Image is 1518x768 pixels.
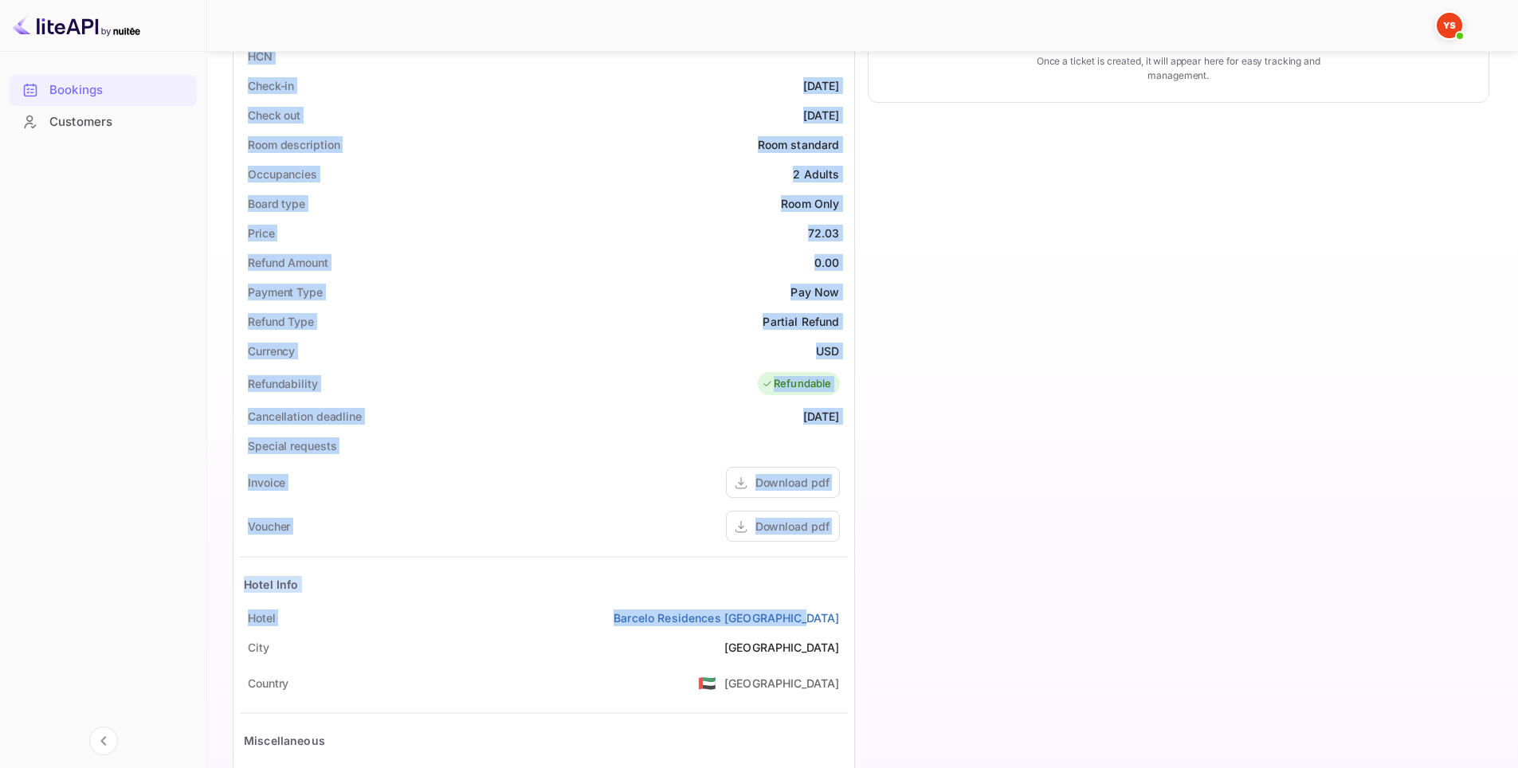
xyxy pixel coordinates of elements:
a: Bookings [10,75,197,104]
div: USD [816,343,839,359]
div: [DATE] [803,107,840,123]
div: Price [248,225,275,241]
span: United States [698,668,716,697]
div: 72.03 [808,225,840,241]
div: Special requests [248,437,336,454]
div: Payment Type [248,284,323,300]
div: Cancellation deadline [248,408,362,425]
div: [GEOGRAPHIC_DATA] [724,639,840,656]
div: 2 Adults [793,166,839,182]
div: Bookings [49,81,189,100]
div: HCN [248,48,273,65]
div: Occupancies [248,166,317,182]
div: [DATE] [803,408,840,425]
div: Invoice [248,474,285,491]
div: Refundable [762,376,832,392]
div: Country [248,675,288,692]
div: Hotel Info [244,576,299,593]
div: Pay Now [790,284,839,300]
div: Download pdf [755,518,830,535]
div: Currency [248,343,295,359]
div: Refund Type [248,313,314,330]
div: Voucher [248,518,290,535]
div: Check-in [248,77,294,94]
div: Customers [49,113,189,131]
div: Partial Refund [763,313,839,330]
div: Miscellaneous [244,732,325,749]
div: Check out [248,107,300,123]
a: Barcelo Residences [GEOGRAPHIC_DATA] [614,609,839,626]
div: Refundability [248,375,318,392]
div: Room standard [758,136,840,153]
a: Customers [10,107,197,136]
div: [GEOGRAPHIC_DATA] [724,675,840,692]
div: Hotel [248,609,276,626]
div: Refund Amount [248,254,328,271]
img: Yandex Support [1437,13,1462,38]
div: [DATE] [803,77,840,94]
img: LiteAPI logo [13,13,140,38]
div: Bookings [10,75,197,106]
div: Customers [10,107,197,138]
button: Collapse navigation [89,727,118,755]
p: Once a ticket is created, it will appear here for easy tracking and management. [1011,54,1345,83]
div: Board type [248,195,305,212]
div: 0.00 [814,254,840,271]
div: Download pdf [755,474,830,491]
div: Room Only [781,195,839,212]
div: City [248,639,269,656]
div: Room description [248,136,339,153]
